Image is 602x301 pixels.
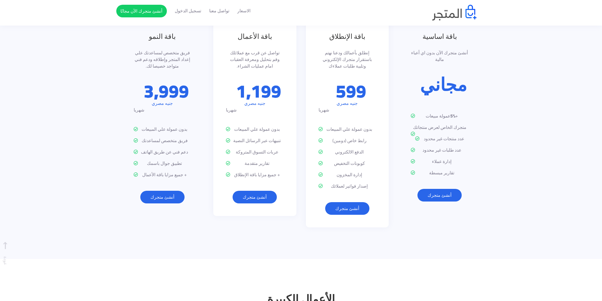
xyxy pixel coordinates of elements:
[226,31,284,42] h3: باقة الأعمال
[319,50,376,69] p: إنطلق بأعمالك ودعنا نهتم باستقرار متجرك الإلكتروني وتلبية طلبات عملاءك
[411,31,469,42] h3: باقة اساسية
[226,160,284,167] p: تقارير متقدمة
[319,31,376,42] h3: باقة الإنطلاق
[237,8,251,14] a: الاسعار
[411,113,469,119] p: + عمولة مبيعات
[226,107,284,113] div: شهريا
[411,135,469,142] p: عدد منتجات غير محدود
[134,126,192,133] p: بدون عمولة علي المبيعات
[134,149,192,155] p: دعم فني عن طريق الهاتف
[226,126,284,133] p: بدون عمولة علي المبيعات
[319,160,376,167] p: كوبونات التخفيض
[411,170,469,176] p: تقارير مبسطة
[319,172,376,178] p: إدارة المخزون
[134,137,192,144] p: فريق متخصص لمساعدتك
[325,202,369,215] a: أنشئ متجرك
[233,191,277,203] a: أنشئ متجرك
[134,107,192,113] div: شهريا
[319,107,376,113] div: شهريا
[336,82,366,100] p: 599
[209,8,229,14] a: تواصل معنا
[144,82,189,100] p: 3,999
[175,8,201,14] a: تسجيل الدخول
[116,5,167,17] a: أنشئ متجرك الآن مجانًا
[411,124,469,131] p: متجرك الخاص لعرض منتجاتك
[236,82,281,100] p: 1,199
[226,172,284,178] p: + جميع مزايا باقة الإنطلاق
[226,149,284,155] p: عربات التسوق المتروكة
[134,50,192,69] p: فريق متخصص لمساعدتك علي إعداد المتجر وإطلاقه ودعم فني متواجد خصيصا لك.
[417,189,462,202] a: أنشئ متجرك
[450,112,455,120] strong: 5%
[140,191,185,203] a: أنشئ متجرك
[319,137,376,144] p: رابط خاص (دومين)
[420,75,467,93] p: مجاني
[2,242,10,265] span: عودة
[134,31,192,42] h3: باقة النمو
[134,160,192,167] p: تطبيق جوال باسمك
[411,50,469,63] p: أنشئ متجرك الآن بدون اي أعباء مالية
[432,5,477,21] img: logo
[319,126,376,133] p: بدون عمولة علي المبيعات
[226,50,284,69] p: تواصل عن قرب مع عملائلك وقم بتحليل ومعرفة العقبات امام عمليات الشراء.
[411,158,469,165] p: إدارة عملاء
[319,149,376,155] p: الدفع الالكتروني
[411,147,469,154] p: عدد طلبات غير محدود
[226,137,284,144] p: تنبيهات عبر الرسائل النصية
[134,172,192,178] p: + جميع مزايا باقة الأعمال
[319,183,376,190] p: إصدار فواتير لعملائك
